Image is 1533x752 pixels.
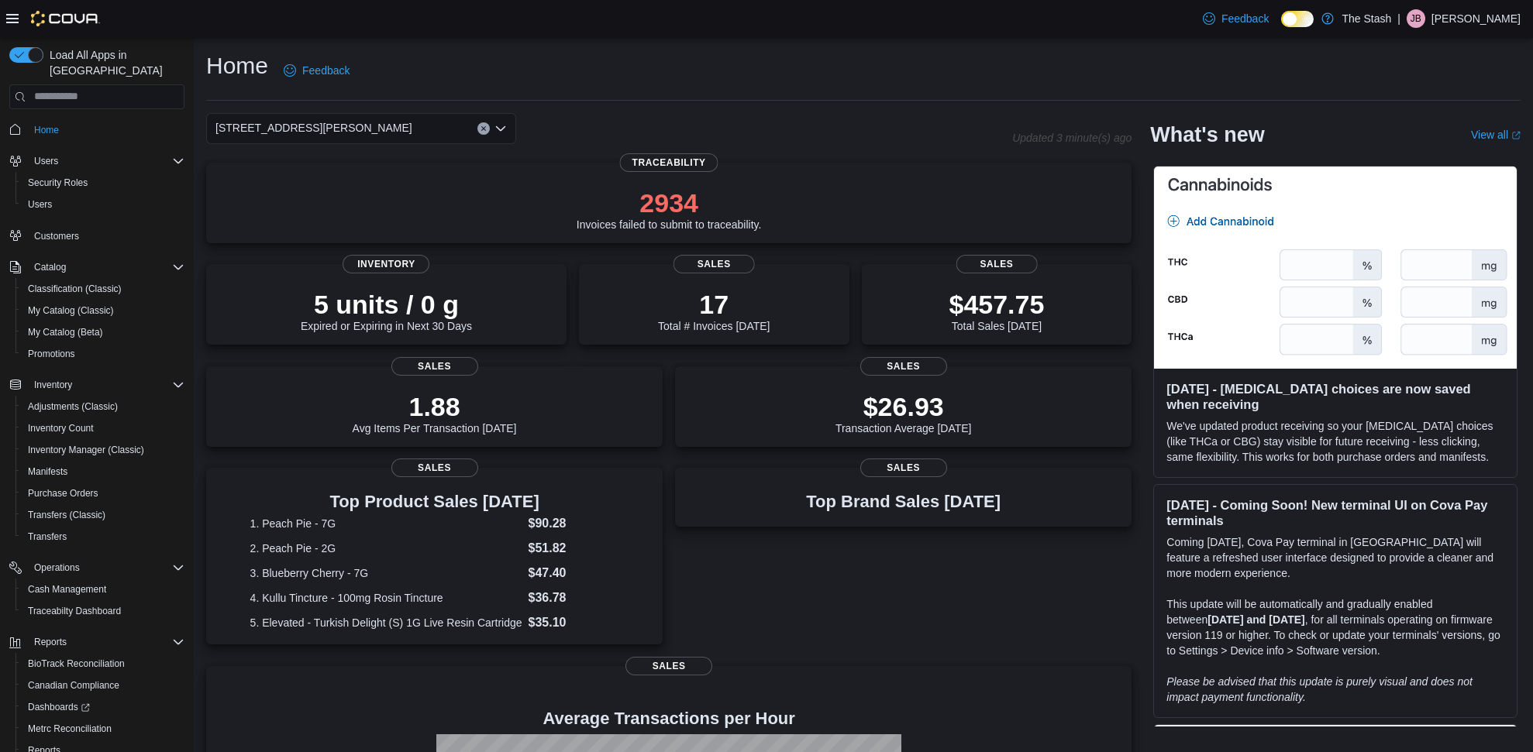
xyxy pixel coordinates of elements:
[28,583,106,596] span: Cash Management
[16,675,191,696] button: Canadian Compliance
[34,155,58,167] span: Users
[353,391,517,434] div: Avg Items Per Transaction [DATE]
[28,558,86,577] button: Operations
[1397,9,1400,28] p: |
[3,256,191,278] button: Catalog
[28,152,184,170] span: Users
[22,345,184,363] span: Promotions
[28,701,90,713] span: Dashboards
[28,121,65,139] a: Home
[22,397,124,416] a: Adjustments (Classic)
[34,124,59,136] span: Home
[22,419,184,438] span: Inventory Count
[1431,9,1521,28] p: [PERSON_NAME]
[28,444,144,456] span: Inventory Manager (Classic)
[949,289,1044,320] p: $457.75
[28,258,72,276] button: Catalog
[1166,675,1473,703] em: Please be advised that this update is purely visual and does not impact payment functionality.
[43,47,184,78] span: Load All Apps in [GEOGRAPHIC_DATA]
[277,55,356,86] a: Feedback
[250,565,522,581] dt: 3. Blueberry Cherry - 7G
[34,230,79,242] span: Customers
[1150,122,1264,147] h2: What's new
[1166,497,1504,528] h3: [DATE] - Coming Soon! New terminal UI on Cova Pay terminals
[22,484,184,503] span: Purchase Orders
[28,723,112,735] span: Metrc Reconciliation
[28,558,184,577] span: Operations
[22,602,127,620] a: Traceabilty Dashboard
[806,493,1001,511] h3: Top Brand Sales [DATE]
[28,376,184,394] span: Inventory
[22,397,184,416] span: Adjustments (Classic)
[1166,534,1504,581] p: Coming [DATE], Cova Pay terminal in [GEOGRAPHIC_DATA] will feature a refreshed user interface des...
[28,283,122,295] span: Classification (Classic)
[22,698,96,716] a: Dashboards
[620,153,718,172] span: Traceability
[1281,27,1282,28] span: Dark Mode
[494,122,507,135] button: Open list of options
[3,225,191,247] button: Customers
[301,289,472,320] p: 5 units / 0 g
[250,541,522,556] dt: 2. Peach Pie - 2G
[28,679,119,692] span: Canadian Compliance
[577,187,762,231] div: Invoices failed to submit to traceability.
[28,633,73,651] button: Reports
[22,654,131,673] a: BioTrack Reconciliation
[22,580,184,599] span: Cash Management
[1511,131,1521,140] svg: External link
[22,301,184,320] span: My Catalog (Classic)
[22,280,184,298] span: Classification (Classic)
[28,658,125,670] span: BioTrack Reconciliation
[22,441,184,459] span: Inventory Manager (Classic)
[22,484,105,503] a: Purchase Orders
[16,461,191,482] button: Manifests
[22,506,184,524] span: Transfers (Classic)
[16,343,191,365] button: Promotions
[625,657,712,675] span: Sales
[215,118,412,137] span: [STREET_ADDRESS][PERSON_NAME]
[34,636,67,648] span: Reports
[22,676,184,695] span: Canadian Compliance
[353,391,517,422] p: 1.88
[1221,11,1269,26] span: Feedback
[16,321,191,343] button: My Catalog (Beta)
[1166,418,1504,465] p: We've updated product receiving so your [MEDICAL_DATA] choices (like THCa or CBG) stay visible fo...
[16,579,191,600] button: Cash Management
[343,255,429,273] span: Inventory
[16,482,191,504] button: Purchase Orders
[477,122,490,135] button: Clear input
[22,506,112,524] a: Transfers (Classic)
[1281,11,1314,27] input: Dark Mode
[206,50,268,81] h1: Home
[16,439,191,461] button: Inventory Manager (Classic)
[302,63,350,78] span: Feedback
[577,187,762,218] p: 2934
[28,304,114,317] span: My Catalog (Classic)
[3,557,191,579] button: Operations
[22,195,58,214] a: Users
[1197,3,1275,34] a: Feedback
[22,719,118,738] a: Metrc Reconciliation
[34,379,72,391] span: Inventory
[28,120,184,139] span: Home
[1411,9,1421,28] span: JB
[22,676,126,695] a: Canadian Compliance
[28,422,94,434] span: Inventory Count
[28,152,64,170] button: Users
[1166,381,1504,412] h3: [DATE] - [MEDICAL_DATA] choices are now saved when receiving
[31,11,100,26] img: Cova
[673,255,755,273] span: Sales
[34,561,80,574] span: Operations
[529,589,619,607] dd: $36.78
[22,580,112,599] a: Cash Management
[3,150,191,172] button: Users
[250,516,522,531] dt: 1. Peach Pie - 7G
[529,539,619,558] dd: $51.82
[16,504,191,526] button: Transfers (Classic)
[16,653,191,675] button: BioTrack Reconciliation
[28,400,118,413] span: Adjustments (Classic)
[34,261,66,273] span: Catalog
[956,255,1038,273] span: Sales
[22,173,184,192] span: Security Roles
[16,172,191,194] button: Security Roles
